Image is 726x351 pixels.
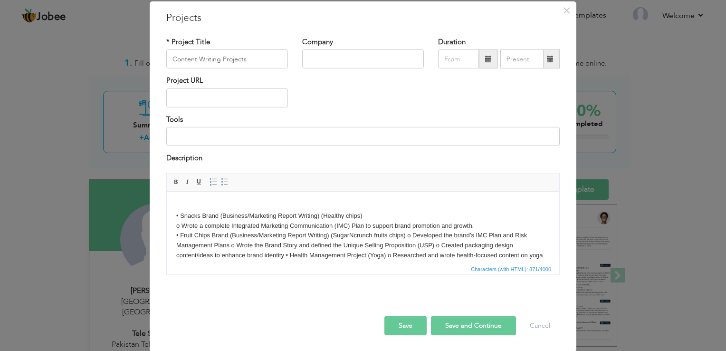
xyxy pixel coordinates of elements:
[194,176,204,187] a: Underline
[559,3,574,18] button: Close
[500,49,544,68] input: Present
[438,49,479,68] input: From
[167,191,559,263] iframe: Rich Text Editor, projectEditor
[302,37,333,47] label: Company
[10,10,383,98] body: • Snacks Brand (Business/Marketing Report Writing) (Healthy chips) o Wrote a complete Integrated ...
[438,37,466,47] label: Duration
[469,264,554,273] div: Statistics
[520,316,560,335] button: Cancel
[563,2,571,19] span: ×
[220,176,230,187] a: Insert/Remove Bulleted List
[171,176,181,187] a: Bold
[166,11,560,25] h3: Projects
[166,37,210,47] label: * Project Title
[469,264,553,273] span: Characters (with HTML): 871/4000
[208,176,219,187] a: Insert/Remove Numbered List
[166,153,202,163] label: Description
[166,76,203,86] label: Project URL
[431,316,516,335] button: Save and Continue
[384,316,427,335] button: Save
[182,176,193,187] a: Italic
[166,115,183,125] label: Tools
